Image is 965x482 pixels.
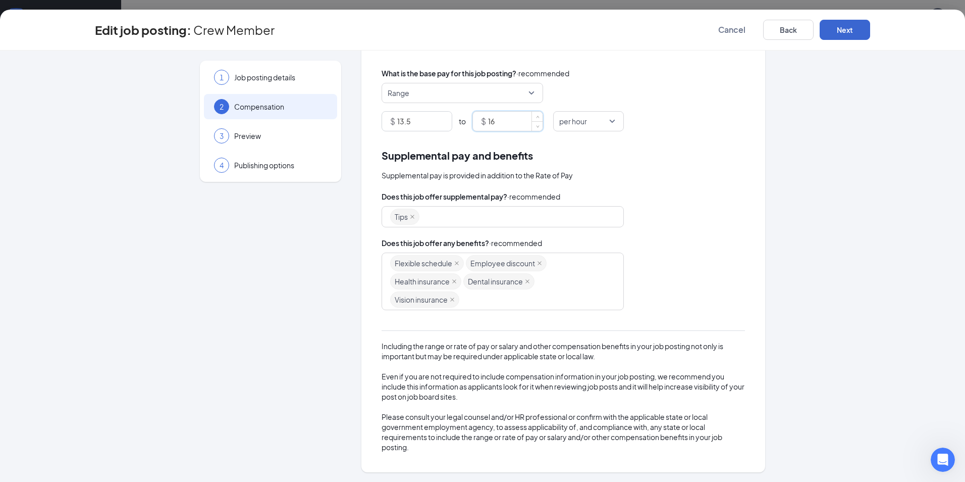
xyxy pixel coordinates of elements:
span: Increase Value [531,112,543,121]
span: Dental insurance [468,274,523,289]
span: Does this job offer supplemental pay? [382,191,507,202]
span: Publishing options [234,160,327,170]
span: · recommended [489,237,542,249]
span: close [525,279,530,284]
span: · recommended [507,191,560,202]
span: Crew Member [193,25,275,35]
span: down [534,123,541,129]
span: close [454,261,459,266]
span: per hour [559,112,587,131]
span: Preview [234,131,327,141]
span: close [537,261,542,266]
span: to [459,116,466,126]
h3: Edit job posting: [95,21,191,38]
span: Compensation [234,102,327,112]
div: Including the range or rate of pay or salary and other compensation benefits in your job posting ... [382,341,745,452]
span: Job posting details [234,72,327,82]
iframe: Intercom live chat [931,448,955,472]
span: Flexible schedule [395,256,452,271]
span: Decrease Value [531,121,543,131]
span: close [410,214,415,219]
span: 1 [220,72,224,82]
span: 3 [220,131,224,141]
span: close [452,279,457,284]
span: Employee discount [470,256,535,271]
span: Health insurance [395,274,450,289]
span: Supplemental pay is provided in addition to the Rate of Pay [382,170,573,181]
span: up [534,114,541,120]
button: Cancel [707,20,757,40]
span: Does this job offer any benefits? [382,237,489,249]
span: 2 [220,102,224,112]
span: Vision insurance [395,292,448,307]
button: Next [820,20,870,40]
span: 4 [220,160,224,170]
span: · recommended [516,68,569,79]
span: Cancel [718,25,745,35]
span: close [450,297,455,302]
span: Supplemental pay and benefits [382,148,533,163]
span: What is the base pay for this job posting? [382,68,516,79]
span: Tips [395,209,408,224]
span: Range [388,83,409,103]
button: Back [763,20,814,40]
